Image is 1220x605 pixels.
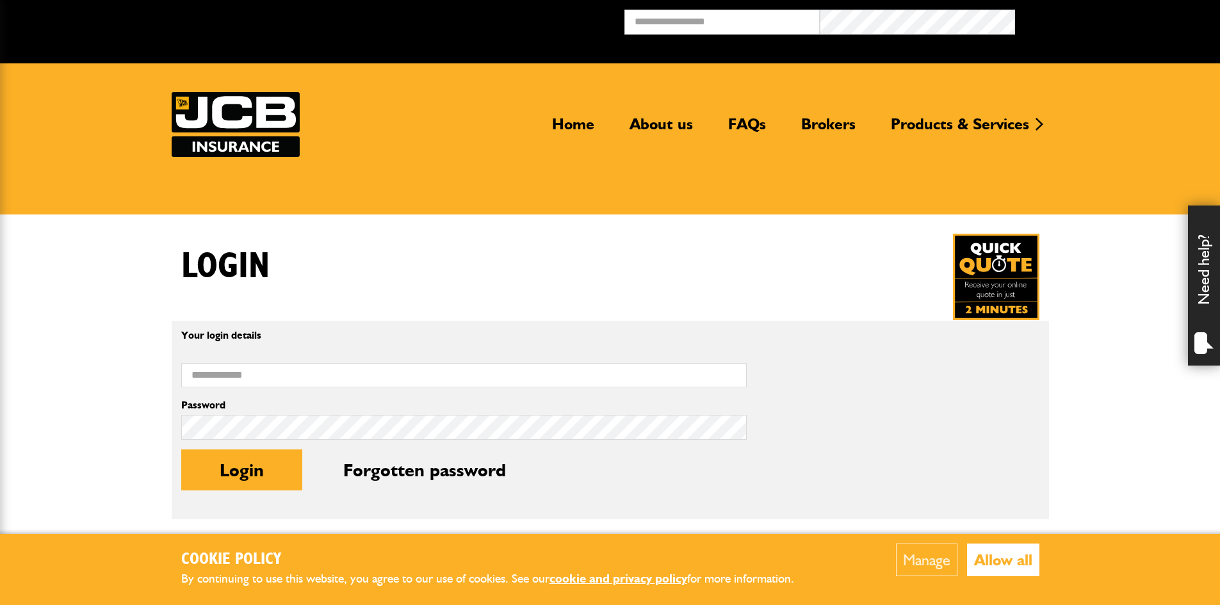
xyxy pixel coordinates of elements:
[953,234,1039,320] img: Quick Quote
[172,92,300,157] a: JCB Insurance Services
[1188,206,1220,366] div: Need help?
[881,115,1039,144] a: Products & Services
[953,234,1039,320] a: Get your insurance quote in just 2-minutes
[181,400,747,410] label: Password
[620,115,703,144] a: About us
[967,544,1039,576] button: Allow all
[172,92,300,157] img: JCB Insurance Services logo
[305,449,544,490] button: Forgotten password
[181,245,270,288] h1: Login
[896,544,957,576] button: Manage
[181,449,302,490] button: Login
[719,115,776,144] a: FAQs
[792,115,865,144] a: Brokers
[181,330,747,341] p: Your login details
[181,550,815,570] h2: Cookie Policy
[181,569,815,589] p: By continuing to use this website, you agree to our use of cookies. See our for more information.
[1015,10,1210,29] button: Broker Login
[549,571,687,586] a: cookie and privacy policy
[542,115,604,144] a: Home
